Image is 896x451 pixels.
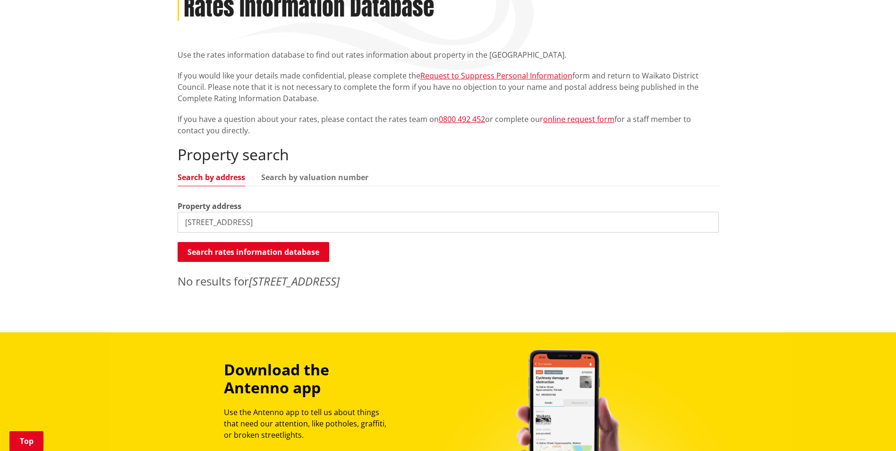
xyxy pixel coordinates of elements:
label: Property address [178,200,241,212]
h2: Property search [178,146,719,164]
p: If you would like your details made confidential, please complete the form and return to Waikato ... [178,70,719,104]
p: If you have a question about your rates, please contact the rates team on or complete our for a s... [178,113,719,136]
em: [STREET_ADDRESS] [249,273,340,289]
p: Use the rates information database to find out rates information about property in the [GEOGRAPHI... [178,49,719,61]
a: Request to Suppress Personal Information [420,70,572,81]
h3: Download the Antenno app [224,361,395,397]
p: Use the Antenno app to tell us about things that need our attention, like potholes, graffiti, or ... [224,407,395,441]
p: No results for [178,273,719,290]
a: Search by valuation number [261,173,368,181]
input: e.g. Duke Street NGARUAWAHIA [178,212,719,233]
button: Search rates information database [178,242,329,262]
a: Search by address [178,173,245,181]
iframe: Messenger Launcher [853,411,887,445]
a: Top [9,431,43,451]
a: 0800 492 452 [439,114,485,124]
a: online request form [543,114,614,124]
